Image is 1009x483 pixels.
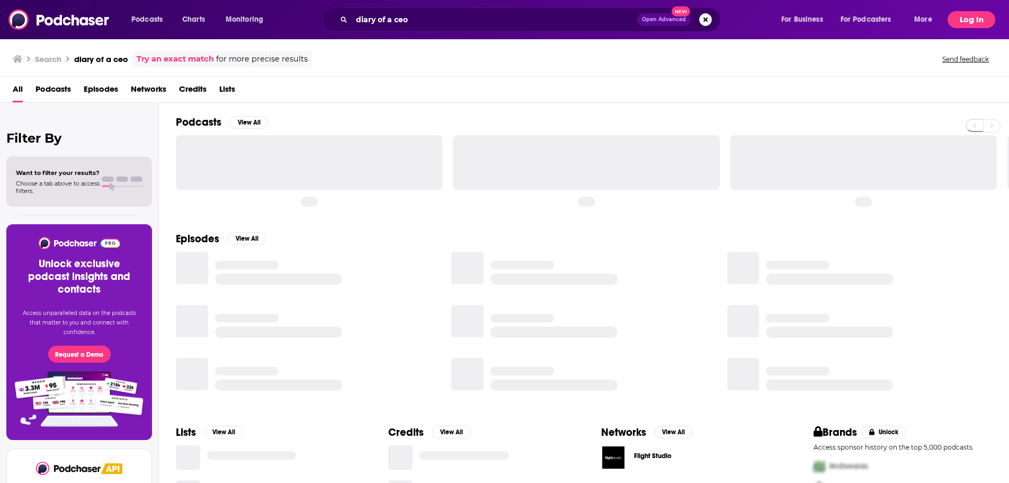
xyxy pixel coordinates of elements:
span: Monitoring [226,12,263,27]
a: EpisodesView All [176,232,266,245]
h2: Podcasts [176,116,221,129]
a: Lists [219,81,235,102]
a: Try an exact match [137,53,214,65]
h3: diary of a ceo [74,54,128,64]
button: View All [228,232,266,245]
button: Unlock [861,426,906,438]
img: Flight Studio logo [601,445,626,470]
button: Request a Demo [48,346,111,363]
img: Podchaser API banner [101,463,122,474]
h2: Lists [176,426,196,439]
a: Charts [175,11,211,28]
a: ListsView All [176,426,243,439]
span: Open Advanced [642,17,686,22]
p: Access unparalleled data on the podcasts that matter to you and connect with confidence. [19,309,139,337]
a: All [13,81,23,102]
h2: Filter By [6,130,152,146]
img: First Pro Logo [809,455,829,477]
button: View All [204,426,243,438]
span: Charts [182,12,205,27]
button: Open AdvancedNew [637,13,691,26]
button: open menu [774,11,836,28]
a: CreditsView All [388,426,470,439]
button: Log In [948,11,995,28]
div: Search podcasts, credits, & more... [333,7,731,32]
button: open menu [124,11,176,28]
button: View All [655,426,693,438]
h3: Search [35,54,61,64]
img: Pro Features [11,371,147,427]
span: Flight Studio [634,452,672,460]
h2: Credits [388,426,424,439]
button: View All [432,426,470,438]
input: Search podcasts, credits, & more... [352,11,637,28]
h2: Brands [814,426,858,439]
button: open menu [218,11,277,28]
span: For Podcasters [841,12,891,27]
img: Podchaser - Follow, Share and Rate Podcasts [8,10,110,30]
a: Networks [131,81,166,102]
h2: Episodes [176,232,219,245]
button: open menu [834,11,907,28]
span: for more precise results [216,53,308,65]
a: Credits [179,81,207,102]
span: More [914,12,932,27]
h2: Networks [601,426,646,439]
button: View All [230,116,268,129]
a: Flight Studio logoFlight Studio [601,445,780,470]
a: Podcasts [35,81,71,102]
a: Episodes [84,81,118,102]
span: Want to filter your results? [16,169,100,177]
span: New [672,6,691,16]
a: PodcastsView All [176,116,268,129]
span: Choose a tab above to access filters. [16,180,100,195]
span: Podcasts [131,12,163,27]
span: McDonalds [829,462,868,471]
a: NetworksView All [601,426,693,439]
h3: Unlock exclusive podcast insights and contacts [19,258,139,296]
img: Podchaser - Follow, Share and Rate Podcasts [36,462,102,475]
img: Podchaser - Follow, Share and Rate Podcasts [38,237,121,249]
button: Send feedback [939,55,992,64]
button: open menu [907,11,945,28]
span: For Business [781,12,823,27]
p: Access sponsor history on the top 5,000 podcasts. [814,443,992,451]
